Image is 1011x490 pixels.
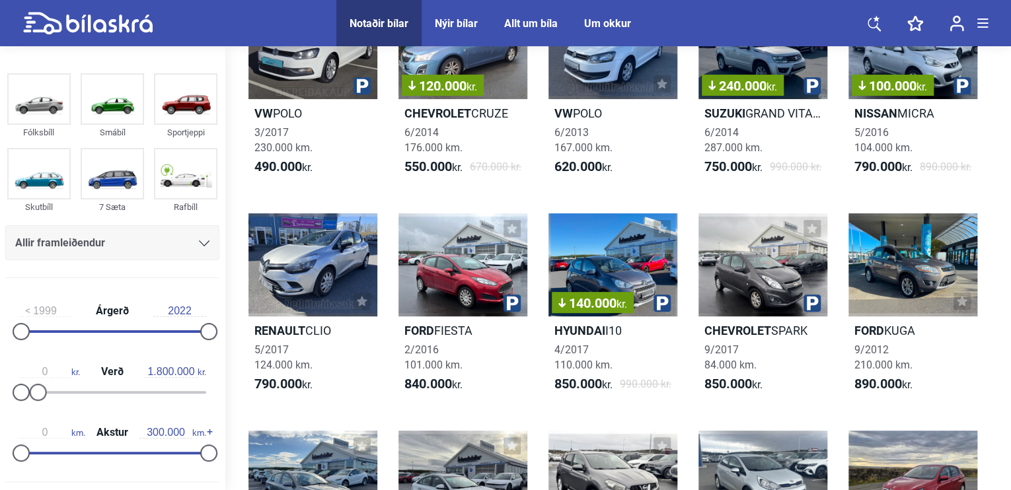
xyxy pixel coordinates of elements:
[804,77,821,94] img: parking.png
[398,323,527,338] h2: FIESTA
[254,376,313,392] span: kr.
[848,323,977,338] h2: KUGA
[554,376,613,392] span: kr.
[93,427,131,438] span: Akstur
[954,77,971,94] img: parking.png
[554,376,602,392] b: 850.000
[704,324,771,337] b: Chevrolet
[704,343,757,371] span: 9/2017 84.000 km.
[854,126,913,154] span: 5/2016 104.000 km.
[19,427,85,438] span: km.
[254,159,313,175] span: kr.
[504,295,521,312] img: parking.png
[584,17,631,30] a: Um okkur
[950,15,964,32] img: user-login.svg
[19,366,80,378] span: kr.
[704,376,763,392] span: kr.
[81,125,144,140] div: Smábíl
[408,79,477,92] span: 120.000
[708,79,777,92] span: 240.000
[548,106,677,121] h2: POLO
[698,323,827,338] h2: SPARK
[917,81,927,93] span: kr.
[154,199,217,215] div: Rafbíll
[248,213,377,404] a: RenaultCLIO5/2017124.000 km.790.000kr.
[558,297,627,310] span: 140.000
[404,106,471,120] b: Chevrolet
[404,126,463,154] span: 6/2014 176.000 km.
[620,376,671,392] span: 990.000 kr.
[554,324,605,337] b: Hyundai
[704,376,752,392] b: 850.000
[704,126,763,154] span: 6/2014 287.000 km.
[435,17,478,30] a: Nýir bílar
[554,106,573,120] b: VW
[698,106,827,121] h2: GRAND VITARA
[354,77,371,94] img: parking.png
[548,323,677,338] h2: I10
[254,126,313,154] span: 3/2017 230.000 km.
[854,376,902,392] b: 890.000
[81,199,144,215] div: 7 Sæta
[704,159,763,175] span: kr.
[854,324,884,337] b: Ford
[254,324,305,337] b: Renault
[404,159,463,175] span: kr.
[15,234,105,252] span: Allir framleiðendur
[854,376,913,392] span: kr.
[617,298,627,310] span: kr.
[350,17,408,30] a: Notaðir bílar
[248,106,377,121] h2: POLO
[548,213,677,404] a: 140.000kr.HyundaiI104/2017110.000 km.850.000kr.990.000 kr.
[404,343,463,371] span: 2/2016 101.000 km.
[854,343,913,371] span: 9/2012 210.000 km.
[848,106,977,121] h2: MICRA
[248,323,377,338] h2: CLIO
[504,17,558,30] a: Allt um bíla
[704,158,752,174] b: 750.000
[398,213,527,404] a: FordFIESTA2/2016101.000 km.840.000kr.
[470,159,521,175] span: 670.000 kr.
[554,158,602,174] b: 620.000
[93,306,132,316] span: Árgerð
[698,213,827,404] a: ChevroletSPARK9/201784.000 km.850.000kr.
[7,125,71,140] div: Fólksbíll
[770,159,821,175] span: 990.000 kr.
[404,158,452,174] b: 550.000
[254,106,273,120] b: VW
[404,324,434,337] b: Ford
[254,343,313,371] span: 5/2017 124.000 km.
[858,79,927,92] span: 100.000
[7,199,71,215] div: Skutbíll
[98,367,127,377] span: Verð
[854,106,897,120] b: Nissan
[139,427,206,438] span: km.
[854,158,902,174] b: 790.000
[654,295,671,312] img: parking.png
[404,376,463,392] span: kr.
[804,295,821,312] img: parking.png
[704,106,745,120] b: Suzuki
[254,158,302,174] b: 490.000
[154,125,217,140] div: Sportjeppi
[554,159,613,175] span: kr.
[554,126,613,154] span: 6/2013 167.000 km.
[254,376,302,392] b: 790.000
[848,213,977,404] a: FordKUGA9/2012210.000 km.890.000kr.
[554,343,613,371] span: 4/2017 110.000 km.
[467,81,477,93] span: kr.
[145,366,206,378] span: kr.
[767,81,777,93] span: kr.
[404,376,452,392] b: 840.000
[398,106,527,121] h2: CRUZE
[920,159,971,175] span: 890.000 kr.
[854,159,913,175] span: kr.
